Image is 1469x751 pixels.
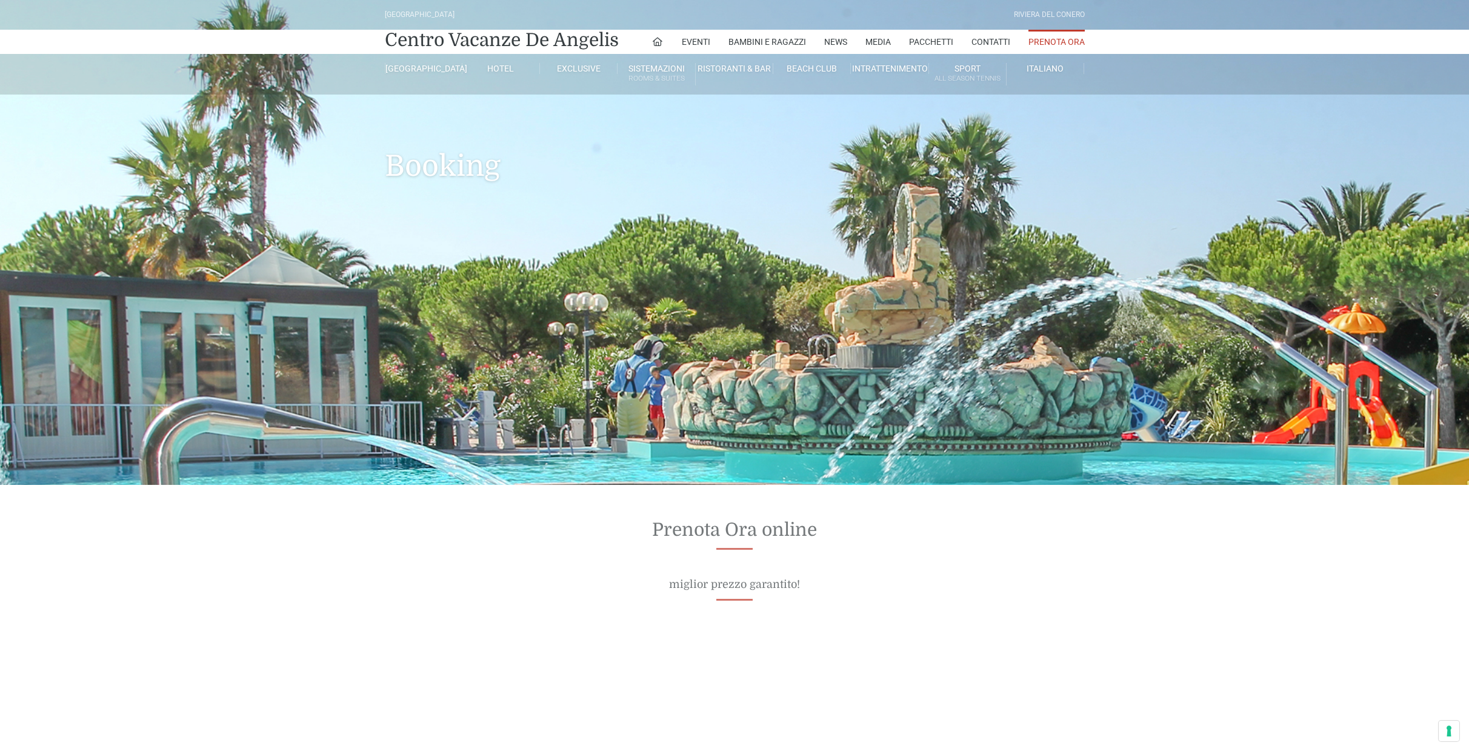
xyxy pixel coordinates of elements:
[909,30,953,54] a: Pacchetti
[971,30,1010,54] a: Contatti
[682,30,710,54] a: Eventi
[696,63,773,74] a: Ristoranti & Bar
[929,73,1006,84] small: All Season Tennis
[462,63,540,74] a: Hotel
[385,659,1085,716] iframe: WooDoo Online Reception
[1014,9,1085,21] div: Riviera Del Conero
[1027,64,1064,73] span: Italiano
[385,9,455,21] div: [GEOGRAPHIC_DATA]
[773,63,851,74] a: Beach Club
[929,63,1007,85] a: SportAll Season Tennis
[1439,721,1459,741] button: Le tue preferenze relative al consenso per le tecnologie di tracciamento
[1007,63,1084,74] a: Italiano
[824,30,847,54] a: News
[385,95,1085,201] h1: Booking
[385,28,619,52] a: Centro Vacanze De Angelis
[618,73,695,84] small: Rooms & Suites
[385,578,1085,592] h4: miglior prezzo garantito!
[865,30,891,54] a: Media
[540,63,618,74] a: Exclusive
[618,63,695,85] a: SistemazioniRooms & Suites
[385,63,462,74] a: [GEOGRAPHIC_DATA]
[1028,30,1085,54] a: Prenota Ora
[385,519,1085,541] h2: Prenota Ora online
[851,63,928,74] a: Intrattenimento
[728,30,806,54] a: Bambini e Ragazzi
